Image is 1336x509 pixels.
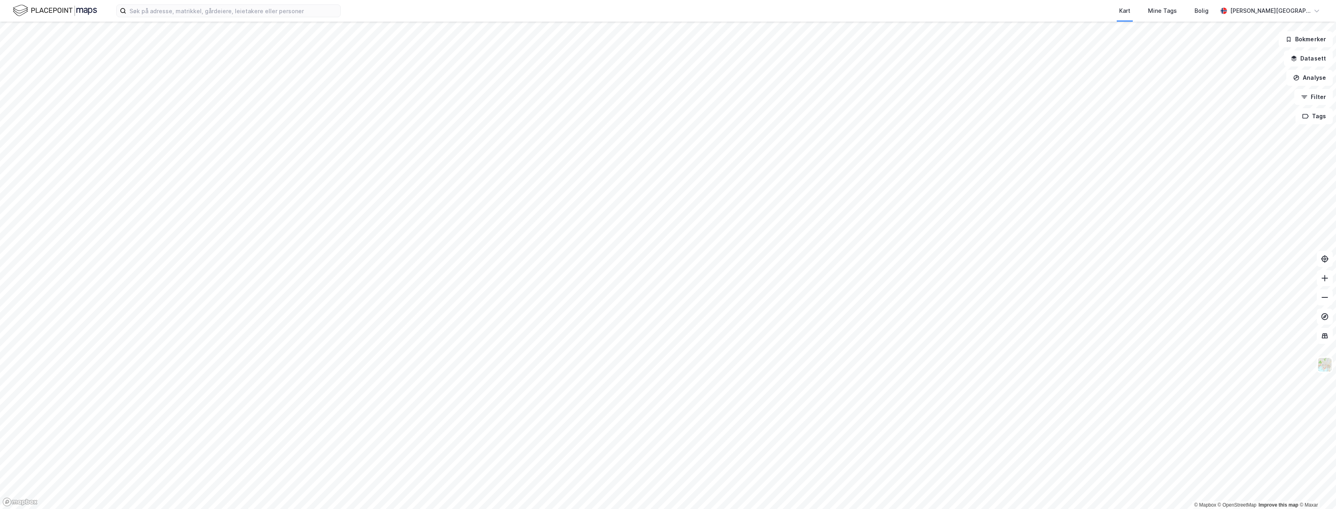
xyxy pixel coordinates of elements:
[1279,31,1333,47] button: Bokmerker
[1230,6,1310,16] div: [PERSON_NAME][GEOGRAPHIC_DATA]
[2,497,38,507] a: Mapbox homepage
[1195,6,1209,16] div: Bolig
[1296,471,1336,509] div: Kontrollprogram for chat
[1296,108,1333,124] button: Tags
[1218,502,1257,508] a: OpenStreetMap
[126,5,340,17] input: Søk på adresse, matrikkel, gårdeiere, leietakere eller personer
[1296,471,1336,509] iframe: Chat Widget
[1259,502,1298,508] a: Improve this map
[13,4,97,18] img: logo.f888ab2527a4732fd821a326f86c7f29.svg
[1286,70,1333,86] button: Analyse
[1119,6,1130,16] div: Kart
[1194,502,1216,508] a: Mapbox
[1284,50,1333,67] button: Datasett
[1294,89,1333,105] button: Filter
[1148,6,1177,16] div: Mine Tags
[1317,357,1332,372] img: Z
